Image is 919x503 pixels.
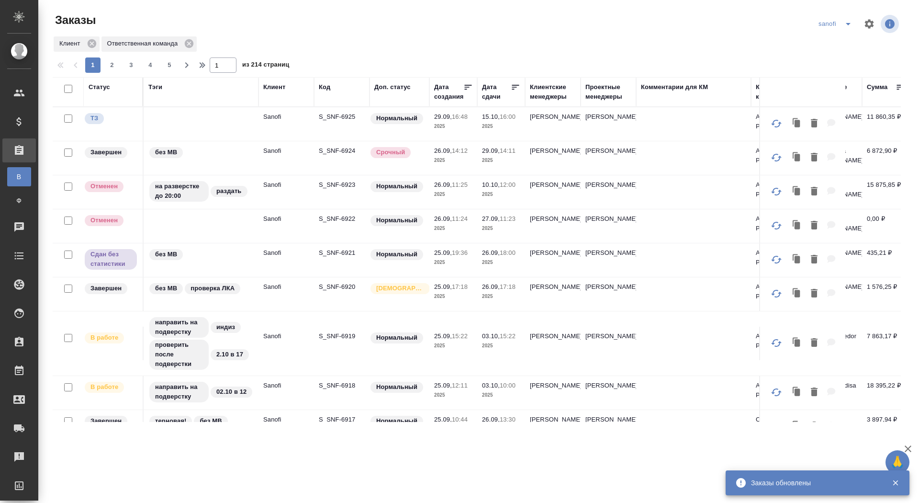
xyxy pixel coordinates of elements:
[788,417,806,436] button: Клонировать
[84,146,138,159] div: Выставляет КМ при направлении счета или после выполнения всех работ/сдачи заказа клиенту. Окончат...
[216,186,242,196] p: раздать
[500,416,516,423] p: 13:30
[806,148,822,168] button: Удалить
[319,282,365,292] p: S_SNF-6920
[12,172,26,182] span: В
[376,382,417,392] p: Нормальный
[155,382,203,401] p: направить на подверстку
[123,60,139,70] span: 3
[263,248,309,258] p: Sanofi
[319,82,330,92] div: Код
[376,416,417,426] p: Нормальный
[319,381,365,390] p: S_SNF-6918
[104,60,120,70] span: 2
[862,376,910,410] td: 18 395,22 ₽
[376,148,405,157] p: Срочный
[143,57,158,73] button: 4
[581,277,636,311] td: [PERSON_NAME]
[525,107,581,141] td: [PERSON_NAME]
[858,12,881,35] span: Настроить таблицу
[319,112,365,122] p: S_SNF-6925
[434,283,452,290] p: 25.09,
[788,383,806,402] button: Клонировать
[482,258,520,267] p: 2025
[376,333,417,343] p: Нормальный
[376,216,417,225] p: Нормальный
[434,390,472,400] p: 2025
[370,332,425,344] div: Статус по умолчанию для стандартных заказов
[123,57,139,73] button: 3
[500,283,516,290] p: 17:18
[370,381,425,394] div: Статус по умолчанию для стандартных заказов
[765,282,788,305] button: Обновить
[434,156,472,165] p: 2025
[452,215,468,222] p: 11:24
[482,156,520,165] p: 2025
[434,416,452,423] p: 25.09,
[263,146,309,156] p: Sanofi
[191,284,235,293] p: проверка ЛКА
[90,333,118,343] p: В работе
[452,283,468,290] p: 17:18
[525,376,581,410] td: [PERSON_NAME]
[862,141,910,175] td: 6 872,90 ₽
[452,416,468,423] p: 10:44
[155,340,203,369] p: проверить после подверстки
[434,249,452,256] p: 25.09,
[216,322,235,332] p: индиз
[788,148,806,168] button: Клонировать
[788,250,806,270] button: Клонировать
[370,146,425,159] div: Выставляется автоматически, если на указанный объем услуг необходимо больше времени в стандартном...
[889,452,906,472] span: 🙏
[806,417,822,436] button: Удалить
[155,182,203,201] p: на разверстке до 20:00
[242,59,289,73] span: из 214 страниц
[806,333,822,353] button: Удалить
[434,341,472,351] p: 2025
[452,249,468,256] p: 19:36
[162,60,177,70] span: 5
[581,243,636,277] td: [PERSON_NAME]
[434,382,452,389] p: 25.09,
[788,114,806,134] button: Клонировать
[434,82,463,102] div: Дата создания
[806,284,822,304] button: Удалить
[84,282,138,295] div: Выставляет КМ при направлении счета или после выполнения всех работ/сдачи заказа клиенту. Окончат...
[482,341,520,351] p: 2025
[148,82,162,92] div: Тэги
[319,415,365,424] p: S_SNF-6917
[12,196,26,206] span: Ф
[452,332,468,340] p: 15:22
[765,381,788,404] button: Обновить
[806,216,822,236] button: Удалить
[756,381,802,400] p: АО "Санофи Россия"
[263,112,309,122] p: Sanofi
[867,82,887,92] div: Сумма
[90,148,122,157] p: Завершен
[482,390,520,400] p: 2025
[862,277,910,311] td: 1 576,25 ₽
[155,284,177,293] p: без МВ
[751,478,877,488] div: Заказы обновлены
[155,148,177,157] p: без МВ
[90,284,122,293] p: Завершен
[525,277,581,311] td: [PERSON_NAME]
[434,113,452,120] p: 29.09,
[581,107,636,141] td: [PERSON_NAME]
[7,191,31,210] a: Ф
[452,147,468,154] p: 14:12
[581,209,636,243] td: [PERSON_NAME]
[756,82,802,102] div: Контрагент клиента
[525,209,581,243] td: [PERSON_NAME]
[788,182,806,202] button: Клонировать
[756,146,802,165] p: АО "Санофи Россия"
[482,113,500,120] p: 15.10,
[806,250,822,270] button: Удалить
[862,327,910,360] td: 7 863,17 ₽
[806,182,822,202] button: Удалить
[148,180,254,203] div: на разверстке до 20:00, раздать
[500,382,516,389] p: 10:00
[370,180,425,193] div: Статус по умолчанию для стандартных заказов
[155,416,186,426] p: терновая!
[765,146,788,169] button: Обновить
